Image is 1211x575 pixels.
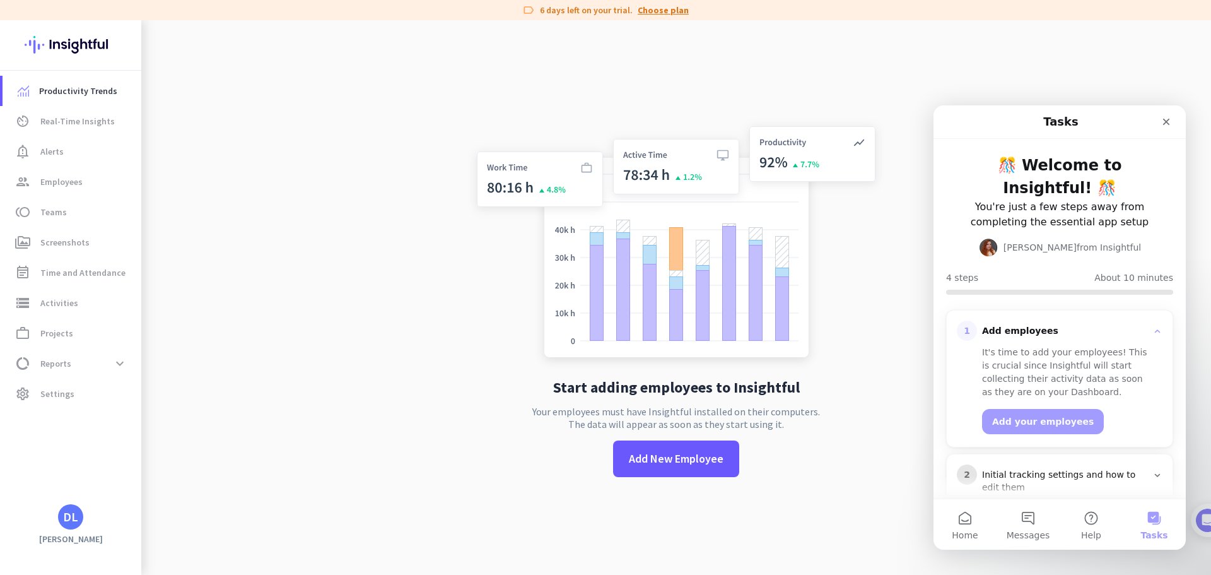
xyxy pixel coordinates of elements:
h2: Start adding employees to Insightful [553,380,800,395]
i: toll [15,205,30,220]
button: expand_more [108,352,131,375]
img: no-search-results [467,119,885,370]
i: perm_media [15,235,30,250]
button: Add New Employee [613,441,739,477]
i: data_usage [15,356,30,371]
i: group [15,174,30,189]
i: label [522,4,535,16]
span: Time and Attendance [40,265,126,280]
a: groupEmployees [3,167,141,197]
a: perm_mediaScreenshots [3,227,141,258]
span: Add New Employee [629,451,723,467]
i: work_outline [15,326,30,341]
i: notification_important [15,144,30,159]
p: Your employees must have Insightful installed on their computers. The data will appear as soon as... [532,405,820,430]
img: menu-item [18,85,29,97]
span: Productivity Trends [39,83,117,98]
span: Employees [40,174,83,189]
span: Screenshots [40,235,90,250]
img: Insightful logo [25,20,117,69]
a: event_noteTime and Attendance [3,258,141,288]
a: settingsSettings [3,379,141,409]
i: av_timer [15,114,30,129]
iframe: Intercom live chat [933,105,1186,550]
span: Activities [40,295,78,311]
i: settings [15,386,30,401]
i: storage [15,295,30,311]
a: storageActivities [3,288,141,318]
span: Alerts [40,144,64,159]
i: event_note [15,265,30,280]
a: av_timerReal-Time Insights [3,106,141,136]
span: Real-Time Insights [40,114,115,129]
span: Teams [40,205,67,220]
a: menu-itemProductivity Trends [3,76,141,106]
span: Settings [40,386,74,401]
a: notification_importantAlerts [3,136,141,167]
a: tollTeams [3,197,141,227]
a: work_outlineProjects [3,318,141,348]
div: DL [63,511,78,523]
span: Reports [40,356,71,371]
a: Choose plan [638,4,689,16]
a: data_usageReportsexpand_more [3,348,141,379]
span: Projects [40,326,73,341]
